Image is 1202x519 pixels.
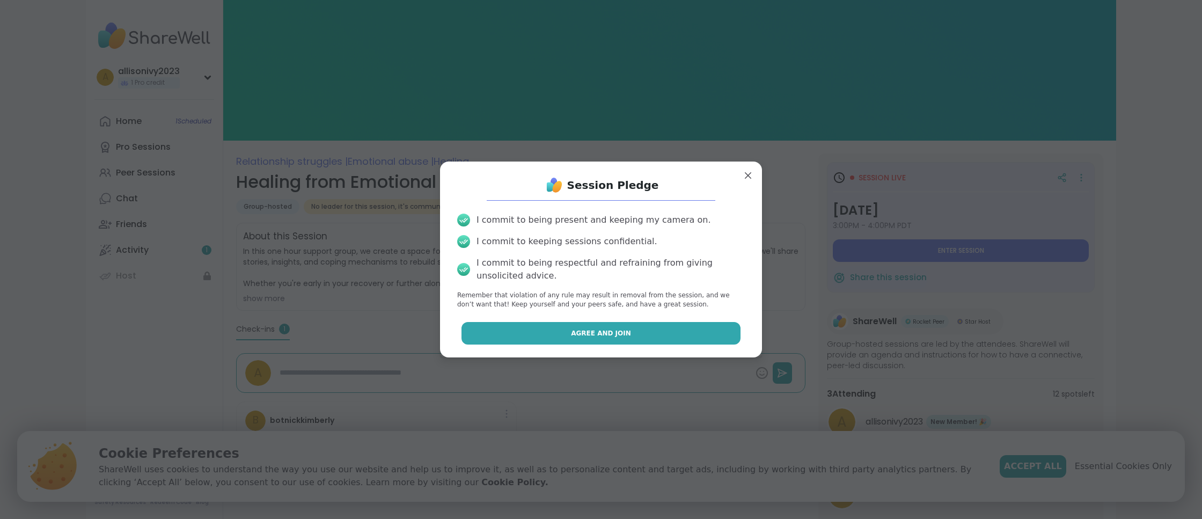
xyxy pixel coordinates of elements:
div: I commit to being present and keeping my camera on. [477,214,710,226]
div: I commit to being respectful and refraining from giving unsolicited advice. [477,257,745,282]
h1: Session Pledge [567,178,659,193]
p: Remember that violation of any rule may result in removal from the session, and we don’t want tha... [457,291,745,309]
div: I commit to keeping sessions confidential. [477,235,657,248]
button: Agree and Join [461,322,741,345]
img: ShareWell Logo [544,174,565,196]
span: Agree and Join [571,328,631,338]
